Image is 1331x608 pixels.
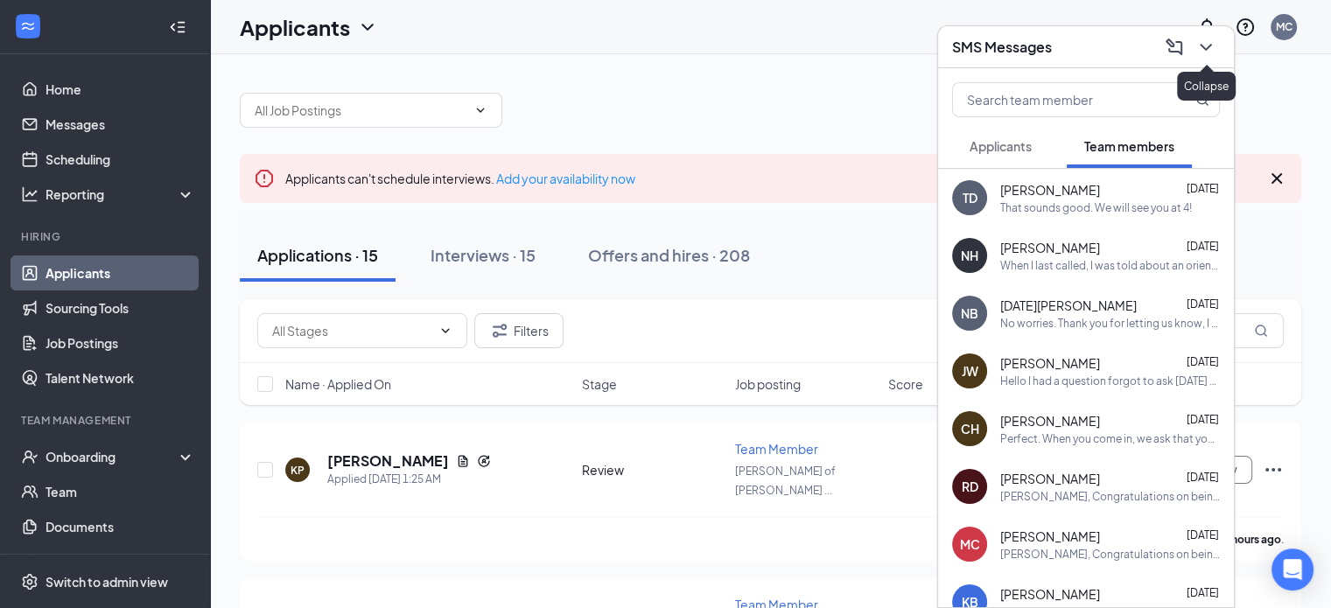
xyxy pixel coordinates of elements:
span: [DATE] [1187,528,1219,542]
button: ComposeMessage [1160,33,1188,61]
svg: ChevronDown [1195,37,1216,58]
svg: UserCheck [21,448,39,465]
div: Offers and hires · 208 [588,244,750,266]
a: Team [46,474,195,509]
div: Applications · 15 [257,244,378,266]
svg: Reapply [477,454,491,468]
a: Job Postings [46,325,195,360]
div: CH [961,420,979,437]
span: Team Member [735,441,818,457]
svg: Filter [489,320,510,341]
div: No worries. Thank you for letting us know, I will get those taken off your schedule. [1000,316,1220,331]
div: JW [962,362,978,380]
div: MC [960,535,980,553]
svg: Notifications [1196,17,1217,38]
button: ChevronDown [1192,33,1220,61]
div: Hello I had a question forgot to ask [DATE] about my outfit I am a large in shirt size and I have... [1000,374,1220,388]
div: When I last called, I was told about an orientation, and I scheduled it for [DATE], but I was a l... [1000,258,1220,273]
div: Switch to admin view [46,573,168,591]
span: [DATE] [1187,355,1219,368]
span: Score [888,375,923,393]
span: [PERSON_NAME] of [PERSON_NAME] ... [735,465,836,497]
input: All Stages [272,321,431,340]
div: Hiring [21,229,192,244]
input: All Job Postings [255,101,466,120]
a: Scheduling [46,142,195,177]
h3: SMS Messages [952,38,1052,57]
div: MC [1276,19,1292,34]
div: KP [291,463,305,478]
div: Onboarding [46,448,180,465]
div: Perfect. When you come in, we ask that you bring in 2 forms of identification that way we are abl... [1000,431,1220,446]
svg: WorkstreamLogo [19,17,37,35]
div: Interviews · 15 [431,244,536,266]
svg: MagnifyingGlass [1254,324,1268,338]
span: [PERSON_NAME] [1000,354,1100,372]
span: [PERSON_NAME] [1000,470,1100,487]
svg: Collapse [169,18,186,36]
div: Open Intercom Messenger [1271,549,1313,591]
div: [PERSON_NAME], Congratulations on being hired! [PERSON_NAME] is so excited for you to join our te... [1000,489,1220,504]
svg: Document [456,454,470,468]
span: Applicants [970,138,1032,154]
a: Home [46,72,195,107]
span: [DATE][PERSON_NAME] [1000,297,1137,314]
span: Team members [1084,138,1174,154]
div: Team Management [21,413,192,428]
span: Applicants can't schedule interviews. [285,171,635,186]
input: Search team member [953,83,1160,116]
span: [DATE] [1187,586,1219,599]
span: [PERSON_NAME] [1000,412,1100,430]
svg: Cross [1266,168,1287,189]
a: Surveys [46,544,195,579]
h1: Applicants [240,12,350,42]
div: Review [582,461,725,479]
a: Sourcing Tools [46,290,195,325]
svg: Error [254,168,275,189]
a: Documents [46,509,195,544]
div: RD [962,478,978,495]
svg: ComposeMessage [1164,37,1185,58]
div: TD [963,189,977,206]
a: Messages [46,107,195,142]
div: Applied [DATE] 1:25 AM [327,471,491,488]
span: [DATE] [1187,240,1219,253]
a: Add your availability now [496,171,635,186]
span: [PERSON_NAME] [1000,239,1100,256]
span: [DATE] [1187,413,1219,426]
a: Applicants [46,255,195,290]
span: [DATE] [1187,182,1219,195]
a: Talent Network [46,360,195,395]
svg: Analysis [21,185,39,203]
svg: Ellipses [1263,459,1284,480]
span: Stage [582,375,617,393]
span: [PERSON_NAME] [1000,585,1100,603]
svg: QuestionInfo [1235,17,1256,38]
div: NH [961,247,978,264]
h5: [PERSON_NAME] [327,451,449,471]
span: [PERSON_NAME] [1000,181,1100,199]
span: Job posting [735,375,801,393]
div: [PERSON_NAME], Congratulations on being hired! [PERSON_NAME] is so excited for you to join our te... [1000,547,1220,562]
b: 15 hours ago [1217,533,1281,546]
div: Reporting [46,185,196,203]
span: Name · Applied On [285,375,391,393]
div: That sounds good. We will see you at 4! [1000,200,1192,215]
span: [PERSON_NAME] [1000,528,1100,545]
div: NB [961,304,978,322]
svg: ChevronDown [357,17,378,38]
button: Filter Filters [474,313,564,348]
div: Collapse [1177,72,1236,101]
span: [DATE] [1187,471,1219,484]
span: [DATE] [1187,297,1219,311]
svg: ChevronDown [438,324,452,338]
svg: ChevronDown [473,103,487,117]
svg: Settings [21,573,39,591]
